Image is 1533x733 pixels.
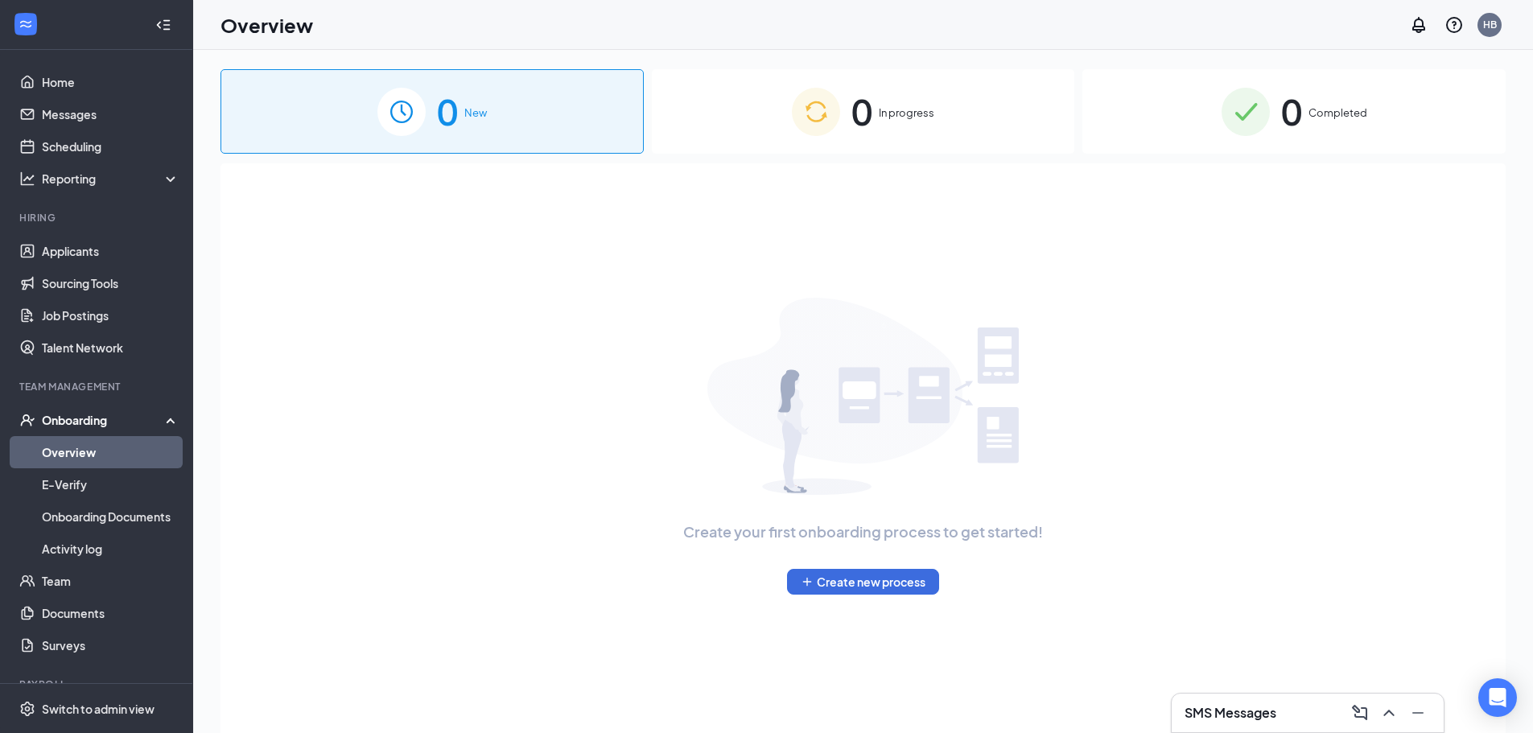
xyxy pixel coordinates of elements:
div: Payroll [19,677,176,691]
svg: ComposeMessage [1350,703,1370,723]
div: Hiring [19,211,176,224]
div: Onboarding [42,412,166,428]
svg: Minimize [1408,703,1428,723]
div: Switch to admin view [42,701,155,717]
a: Applicants [42,235,179,267]
a: Documents [42,597,179,629]
svg: QuestionInfo [1444,15,1464,35]
div: Team Management [19,380,176,393]
a: Home [42,66,179,98]
div: HB [1483,18,1497,31]
a: Job Postings [42,299,179,331]
a: Overview [42,436,179,468]
svg: Settings [19,701,35,717]
svg: Collapse [155,17,171,33]
h3: SMS Messages [1185,704,1276,722]
a: Onboarding Documents [42,500,179,533]
div: Reporting [42,171,180,187]
button: Minimize [1405,700,1431,726]
a: Activity log [42,533,179,565]
a: Messages [42,98,179,130]
svg: Plus [801,575,814,588]
a: E-Verify [42,468,179,500]
span: 0 [851,84,872,139]
h1: Overview [220,11,313,39]
svg: WorkstreamLogo [18,16,34,32]
span: 0 [1281,84,1302,139]
svg: UserCheck [19,412,35,428]
span: Completed [1308,105,1367,121]
a: Talent Network [42,331,179,364]
button: ComposeMessage [1347,700,1373,726]
a: Scheduling [42,130,179,163]
a: Team [42,565,179,597]
svg: ChevronUp [1379,703,1399,723]
span: New [464,105,487,121]
div: Open Intercom Messenger [1478,678,1517,717]
span: 0 [437,84,458,139]
svg: Notifications [1409,15,1428,35]
a: Surveys [42,629,179,661]
button: PlusCreate new process [787,569,939,595]
svg: Analysis [19,171,35,187]
a: Sourcing Tools [42,267,179,299]
button: ChevronUp [1376,700,1402,726]
span: Create your first onboarding process to get started! [683,521,1043,543]
span: In progress [879,105,934,121]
